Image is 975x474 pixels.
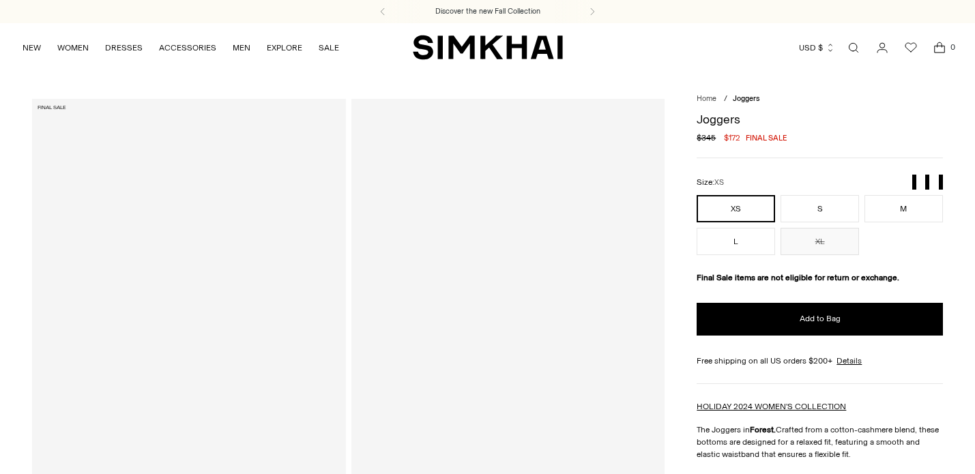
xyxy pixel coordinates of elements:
a: Wishlist [897,34,925,61]
p: The Joggers in Crafted from a cotton-cashmere blend, these bottoms are designed for a relaxed fit... [697,424,943,460]
button: L [697,228,775,255]
span: XS [714,178,724,187]
strong: Forest. [750,425,776,434]
a: SALE [319,33,339,63]
label: Size: [697,176,724,189]
a: WOMEN [57,33,89,63]
a: NEW [23,33,41,63]
a: HOLIDAY 2024 WOMEN'S COLLECTION [697,402,846,411]
span: Joggers [733,94,759,103]
a: MEN [233,33,250,63]
h1: Joggers [697,113,943,125]
button: XS [697,195,775,222]
a: Open search modal [840,34,867,61]
a: Go to the account page [869,34,896,61]
div: / [724,93,727,105]
button: USD $ [799,33,835,63]
a: Discover the new Fall Collection [435,6,540,17]
s: $345 [697,132,716,144]
button: M [864,195,943,222]
strong: Final Sale items are not eligible for return or exchange. [697,273,899,282]
span: $172 [724,132,740,144]
button: XL [781,228,859,255]
span: Add to Bag [800,313,841,325]
a: Details [836,355,862,367]
button: S [781,195,859,222]
a: Home [697,94,716,103]
button: Add to Bag [697,303,943,336]
span: 0 [946,41,959,53]
nav: breadcrumbs [697,93,943,105]
a: DRESSES [105,33,143,63]
div: Free shipping on all US orders $200+ [697,355,943,367]
a: SIMKHAI [413,34,563,61]
a: EXPLORE [267,33,302,63]
a: Open cart modal [926,34,953,61]
a: ACCESSORIES [159,33,216,63]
